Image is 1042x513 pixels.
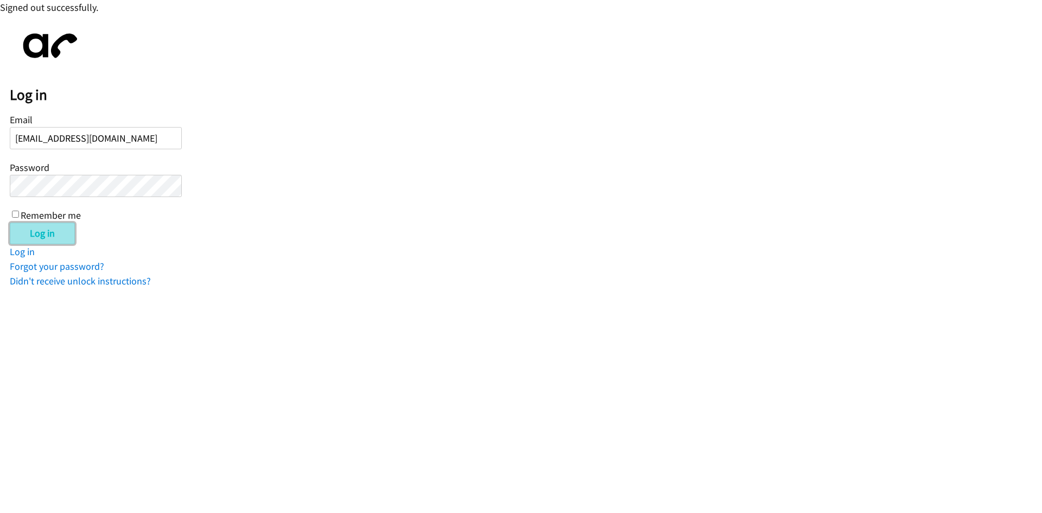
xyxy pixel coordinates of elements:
label: Email [10,113,33,126]
a: Didn't receive unlock instructions? [10,275,151,287]
a: Forgot your password? [10,260,104,273]
a: Log in [10,245,35,258]
label: Remember me [21,209,81,221]
h2: Log in [10,86,1042,104]
img: aphone-8a226864a2ddd6a5e75d1ebefc011f4aa8f32683c2d82f3fb0802fe031f96514.svg [10,24,86,67]
label: Password [10,161,49,174]
input: Log in [10,223,75,244]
